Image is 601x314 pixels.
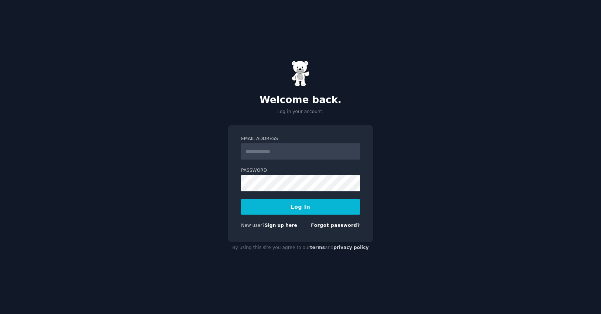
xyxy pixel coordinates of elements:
label: Email Address [241,136,360,142]
a: Forgot password? [311,223,360,228]
img: Gummy Bear [291,61,310,86]
a: terms [310,245,325,250]
a: privacy policy [333,245,369,250]
a: Sign up here [265,223,297,228]
h2: Welcome back. [228,94,373,106]
label: Password [241,167,360,174]
button: Log In [241,199,360,215]
div: By using this site you agree to our and [228,242,373,254]
span: New user? [241,223,265,228]
p: Log in your account. [228,109,373,115]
